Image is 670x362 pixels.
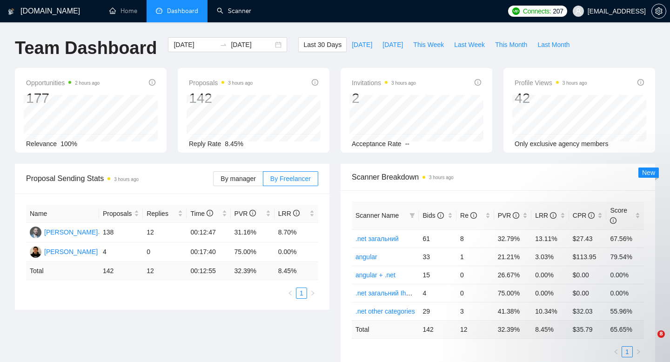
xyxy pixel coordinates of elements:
[221,175,255,182] span: By manager
[494,248,532,266] td: 21.21%
[189,77,253,88] span: Proposals
[114,177,139,182] time: 3 hours ago
[352,320,419,338] td: Total
[190,210,213,217] span: Time
[513,212,519,219] span: info-circle
[537,40,569,50] span: Last Month
[187,262,230,280] td: 00:12:55
[307,288,318,299] li: Next Page
[288,290,293,296] span: left
[651,7,666,15] a: setting
[189,89,253,107] div: 142
[437,212,444,219] span: info-circle
[174,40,216,50] input: Start date
[355,253,377,261] a: angular
[490,37,532,52] button: This Month
[285,288,296,299] li: Previous Page
[613,349,619,355] span: left
[515,77,587,88] span: Profile Views
[642,169,655,176] span: New
[8,4,14,19] img: logo
[622,346,633,357] li: 1
[312,79,318,86] span: info-circle
[352,140,402,147] span: Acceptance Rate
[408,37,449,52] button: This Week
[103,208,132,219] span: Proposals
[638,330,661,353] iframe: Intercom live chat
[494,229,532,248] td: 32.79%
[143,242,187,262] td: 0
[405,140,409,147] span: --
[569,248,607,266] td: $113.95
[143,262,187,280] td: 12
[531,266,569,284] td: 0.00%
[225,140,243,147] span: 8.45%
[419,248,456,266] td: 33
[622,347,632,357] a: 1
[456,266,494,284] td: 0
[588,212,595,219] span: info-circle
[652,7,666,15] span: setting
[460,212,477,219] span: Re
[531,248,569,266] td: 3.03%
[99,242,143,262] td: 4
[408,208,417,222] span: filter
[610,346,622,357] li: Previous Page
[270,175,311,182] span: By Freelancer
[419,229,456,248] td: 61
[413,40,444,50] span: This Week
[454,40,485,50] span: Last Week
[419,302,456,320] td: 29
[298,37,347,52] button: Last 30 Days
[149,79,155,86] span: info-circle
[523,6,551,16] span: Connects:
[495,40,527,50] span: This Month
[515,89,587,107] div: 42
[355,212,399,219] span: Scanner Name
[419,320,456,338] td: 142
[352,89,416,107] div: 2
[606,229,644,248] td: 67.56%
[231,40,273,50] input: End date
[515,140,609,147] span: Only exclusive agency members
[657,330,665,338] span: 8
[347,37,377,52] button: [DATE]
[231,242,275,262] td: 75.00%
[275,262,318,280] td: 8.45 %
[231,262,275,280] td: 32.39 %
[30,246,41,258] img: IM
[532,37,575,52] button: Last Month
[207,210,213,216] span: info-circle
[26,262,99,280] td: Total
[456,284,494,302] td: 0
[99,262,143,280] td: 142
[573,212,595,219] span: CPR
[377,37,408,52] button: [DATE]
[355,235,399,242] a: .net загальний
[470,212,477,219] span: info-circle
[456,320,494,338] td: 12
[275,242,318,262] td: 0.00%
[569,229,607,248] td: $27.43
[456,229,494,248] td: 8
[553,6,563,16] span: 207
[143,223,187,242] td: 12
[535,212,556,219] span: LRR
[606,266,644,284] td: 0.00%
[143,205,187,223] th: Replies
[355,289,436,297] a: .net загальний Ihor's profile
[234,210,256,217] span: PVR
[228,80,253,86] time: 3 hours ago
[220,41,227,48] span: to
[147,208,176,219] span: Replies
[352,171,644,183] span: Scanner Breakdown
[610,207,627,224] span: Score
[409,213,415,218] span: filter
[422,212,443,219] span: Bids
[26,205,99,223] th: Name
[633,346,644,357] button: right
[606,248,644,266] td: 79.54%
[391,80,416,86] time: 3 hours ago
[355,308,415,315] a: .net other categories
[637,79,644,86] span: info-circle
